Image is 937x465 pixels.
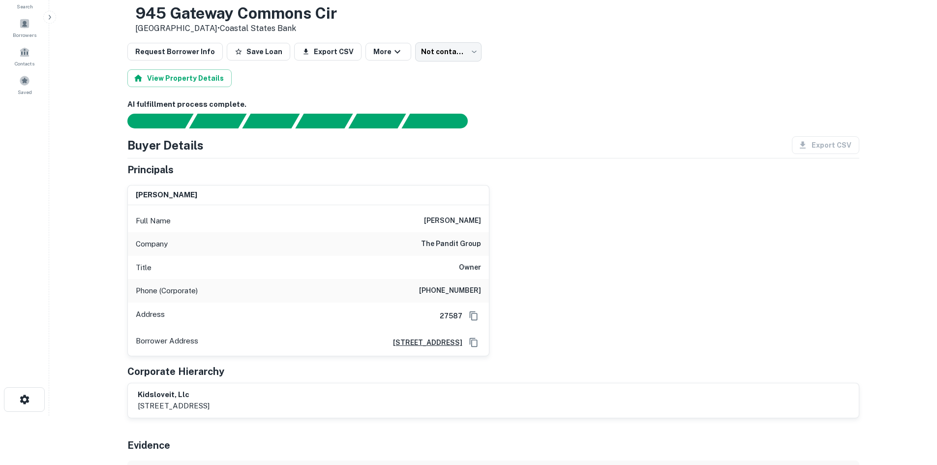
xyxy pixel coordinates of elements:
[295,114,353,128] div: Principals found, AI now looking for contact information...
[459,262,481,274] h6: Owner
[127,438,170,453] h5: Evidence
[136,262,151,274] p: Title
[136,309,165,323] p: Address
[127,136,204,154] h4: Buyer Details
[17,2,33,10] span: Search
[466,335,481,350] button: Copy Address
[13,31,36,39] span: Borrowers
[135,4,337,23] h3: 945 Gateway Commons Cir
[18,88,32,96] span: Saved
[127,364,224,379] h5: Corporate Hierarchy
[242,114,300,128] div: Documents found, AI parsing details...
[385,337,462,348] a: [STREET_ADDRESS]
[136,238,168,250] p: Company
[348,114,406,128] div: Principals found, still searching for contact information. This may take time...
[136,285,198,297] p: Phone (Corporate)
[3,71,46,98] a: Saved
[136,189,197,201] h6: [PERSON_NAME]
[3,43,46,69] a: Contacts
[402,114,480,128] div: AI fulfillment process complete.
[227,43,290,61] button: Save Loan
[421,238,481,250] h6: the pandit group
[127,69,232,87] button: View Property Details
[127,162,174,177] h5: Principals
[116,114,189,128] div: Sending borrower request to AI...
[136,215,171,227] p: Full Name
[220,24,296,33] a: Coastal States Bank
[127,43,223,61] button: Request Borrower Info
[3,14,46,41] a: Borrowers
[189,114,246,128] div: Your request is received and processing...
[138,400,210,412] p: [STREET_ADDRESS]
[419,285,481,297] h6: [PHONE_NUMBER]
[294,43,362,61] button: Export CSV
[365,43,411,61] button: More
[432,310,462,321] h6: 27587
[888,386,937,434] iframe: Chat Widget
[415,42,482,61] div: Not contacted
[15,60,34,67] span: Contacts
[136,335,198,350] p: Borrower Address
[135,23,337,34] p: [GEOGRAPHIC_DATA] •
[424,215,481,227] h6: [PERSON_NAME]
[466,309,481,323] button: Copy Address
[127,99,859,110] h6: AI fulfillment process complete.
[138,389,210,401] h6: kidsloveit, llc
